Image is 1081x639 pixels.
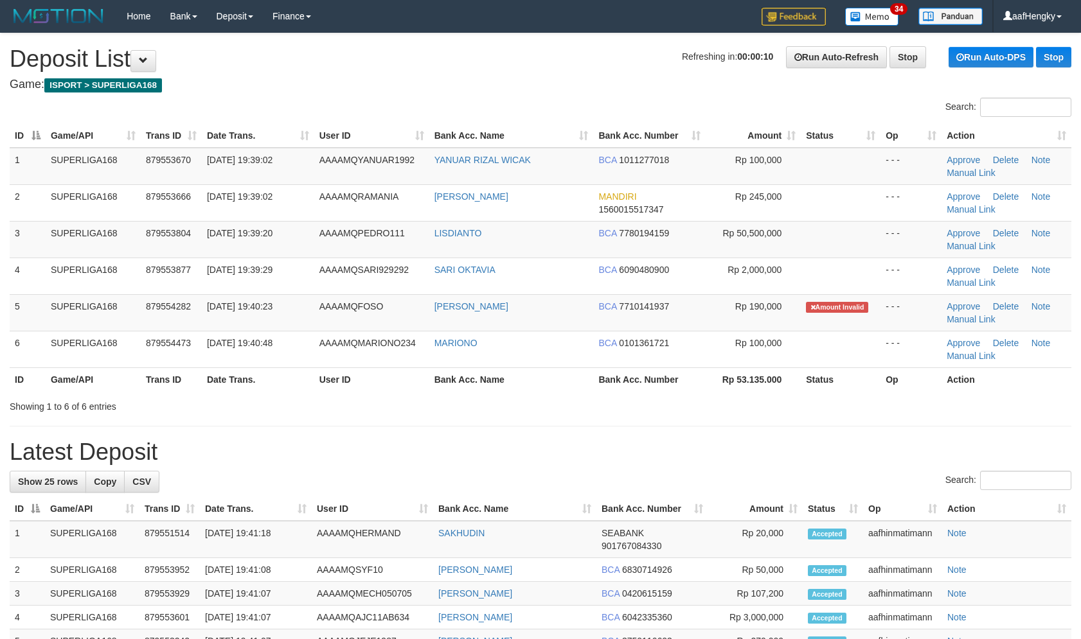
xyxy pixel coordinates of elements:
a: Approve [947,301,980,311]
span: AAAAMQPEDRO111 [319,228,405,238]
a: Manual Link [947,168,996,178]
a: Manual Link [947,314,996,324]
span: [DATE] 19:39:20 [207,228,272,238]
td: 6 [10,331,46,367]
td: SUPERLIGA168 [45,558,139,582]
span: 879554473 [146,338,191,348]
h1: Latest Deposit [10,439,1071,465]
a: Copy [85,471,125,493]
strong: 00:00:10 [737,51,773,62]
th: Op: activate to sort column ascending [880,124,942,148]
td: [DATE] 19:41:07 [200,606,312,629]
th: User ID: activate to sort column ascending [314,124,429,148]
label: Search: [945,471,1071,490]
td: - - - [880,258,942,294]
h4: Game: [10,78,1071,91]
th: Bank Acc. Number: activate to sort column ascending [596,497,708,521]
td: - - - [880,148,942,185]
span: BCA [602,612,620,622]
span: Copy 6090480900 to clipboard [619,265,669,275]
span: [DATE] 19:39:29 [207,265,272,275]
th: Game/API: activate to sort column ascending [45,497,139,521]
th: Game/API: activate to sort column ascending [46,124,141,148]
span: Refreshing in: [682,51,773,62]
td: SUPERLIGA168 [45,582,139,606]
span: BCA [598,338,616,348]
span: Copy 7710141937 to clipboard [619,301,669,311]
a: Manual Link [947,351,996,361]
span: SEABANK [602,528,644,538]
td: 1 [10,521,45,558]
td: 4 [10,258,46,294]
td: SUPERLIGA168 [46,148,141,185]
a: Note [947,612,967,622]
a: [PERSON_NAME] [434,191,508,202]
span: AAAAMQYANUAR1992 [319,155,415,165]
span: [DATE] 19:39:02 [207,191,272,202]
span: AAAAMQFOSO [319,301,384,311]
a: Run Auto-DPS [949,47,1033,67]
a: MARIONO [434,338,478,348]
a: Stop [889,46,926,68]
td: AAAAMQMECH050705 [312,582,433,606]
a: Show 25 rows [10,471,86,493]
th: ID [10,367,46,391]
td: SUPERLIGA168 [45,606,139,629]
span: AAAAMQMARIONO234 [319,338,416,348]
th: Amount: activate to sort column ascending [708,497,803,521]
th: Bank Acc. Number: activate to sort column ascending [593,124,706,148]
td: - - - [880,184,942,221]
span: Rp 100,000 [735,338,782,348]
a: Run Auto-Refresh [786,46,887,68]
td: SUPERLIGA168 [46,258,141,294]
a: Delete [993,301,1019,311]
td: 879553929 [139,582,200,606]
img: Button%20Memo.svg [845,8,899,26]
span: Copy 7780194159 to clipboard [619,228,669,238]
a: Manual Link [947,204,996,214]
a: Approve [947,228,980,238]
span: [DATE] 19:40:23 [207,301,272,311]
a: Note [947,565,967,575]
span: 879553666 [146,191,191,202]
span: 879553670 [146,155,191,165]
a: Note [947,528,967,538]
th: User ID: activate to sort column ascending [312,497,433,521]
span: Copy 6830714926 to clipboard [622,565,672,575]
span: ISPORT > SUPERLIGA168 [44,78,162,92]
span: 879553877 [146,265,191,275]
a: SAKHUDIN [438,528,485,538]
span: Copy [94,477,116,487]
div: Showing 1 to 6 of 6 entries [10,395,441,413]
td: 3 [10,221,46,258]
td: SUPERLIGA168 [46,331,141,367]
label: Search: [945,98,1071,117]
span: BCA [598,228,616,238]
a: Note [1032,338,1051,348]
span: Show 25 rows [18,477,78,487]
th: Status: activate to sort column ascending [803,497,863,521]
th: Game/API [46,367,141,391]
th: Op: activate to sort column ascending [863,497,942,521]
td: SUPERLIGA168 [45,521,139,558]
a: Delete [993,265,1019,275]
th: Bank Acc. Number [593,367,706,391]
span: BCA [598,265,616,275]
span: Copy 6042335360 to clipboard [622,612,672,622]
span: BCA [598,301,616,311]
span: CSV [132,477,151,487]
a: Stop [1036,47,1071,67]
span: MANDIRI [598,191,636,202]
span: Accepted [808,565,846,576]
span: BCA [598,155,616,165]
span: AAAAMQSARI929292 [319,265,409,275]
th: Action: activate to sort column ascending [942,124,1071,148]
a: LISDIANTO [434,228,482,238]
a: Note [1032,301,1051,311]
td: 3 [10,582,45,606]
a: SARI OKTAVIA [434,265,496,275]
td: AAAAMQSYF10 [312,558,433,582]
a: YANUAR RIZAL WICAK [434,155,531,165]
th: ID: activate to sort column descending [10,497,45,521]
th: Trans ID: activate to sort column ascending [141,124,202,148]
